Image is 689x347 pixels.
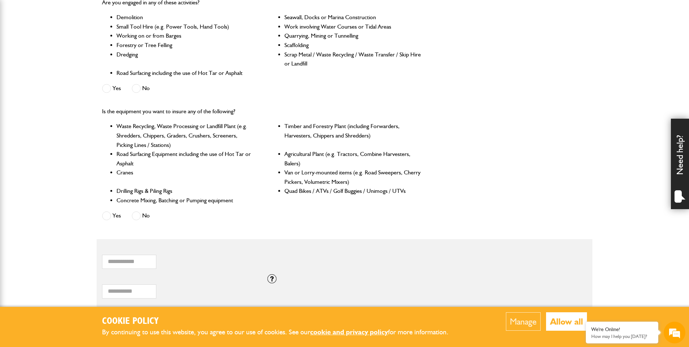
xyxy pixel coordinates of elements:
[102,316,460,327] h2: Cookie Policy
[117,122,254,149] li: Waste Recycling, Waste Processing or Landfill Plant (e.g. Shredders, Chippers, Graders, Crushers,...
[284,149,422,168] li: Agricultural Plant (e.g. Tractors, Combine Harvesters, Balers)
[117,31,254,41] li: Working on or from Barges
[284,22,422,31] li: Work involving Water Courses or Tidal Areas
[284,122,422,149] li: Timber and Forestry Plant (including Forwarders, Harvesters, Chippers and Shredders)
[506,312,541,331] button: Manage
[310,328,388,336] a: cookie and privacy policy
[117,22,254,31] li: Small Tool Hire (e.g. Power Tools, Hand Tools)
[9,131,132,217] textarea: Type your message and hit 'Enter'
[117,168,254,186] li: Cranes
[117,13,254,22] li: Demolition
[591,326,653,333] div: We're Online!
[671,119,689,209] div: Need help?
[284,13,422,22] li: Seawall, Docks or Marina Construction
[284,168,422,186] li: Van or Lorry-mounted items (e.g. Road Sweepers, Cherry Pickers, Volumetric Mixers)
[98,223,131,233] em: Start Chat
[284,186,422,196] li: Quad Bikes / ATVs / Golf Buggies / Unimogs / UTVs
[119,4,136,21] div: Minimize live chat window
[12,40,30,50] img: d_20077148190_company_1631870298795_20077148190
[117,196,254,205] li: Concrete Mixing, Batching or Pumping equipment
[132,84,150,93] label: No
[132,211,150,220] label: No
[9,67,132,83] input: Enter your last name
[284,50,422,68] li: Scrap Metal / Waste Recycling / Waste Transfer / Skip Hire or Landfill
[284,41,422,50] li: Scaffolding
[117,186,254,196] li: Drilling Rigs & Piling Rigs
[102,107,422,116] p: Is the equipment you want to insure any of the following?
[102,84,121,93] label: Yes
[102,327,460,338] p: By continuing to use this website, you agree to our use of cookies. See our for more information.
[546,312,587,331] button: Allow all
[117,50,254,68] li: Dredging
[117,41,254,50] li: Forestry or Tree Felling
[9,88,132,104] input: Enter your email address
[102,211,121,220] label: Yes
[591,334,653,339] p: How may I help you today?
[117,149,254,168] li: Road Surfacing Equipment including the use of Hot Tar or Asphalt
[38,41,122,50] div: Chat with us now
[9,110,132,126] input: Enter your phone number
[284,31,422,41] li: Quarrying, Mining or Tunnelling
[117,68,254,78] li: Road Surfacing including the use of Hot Tar or Asphalt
